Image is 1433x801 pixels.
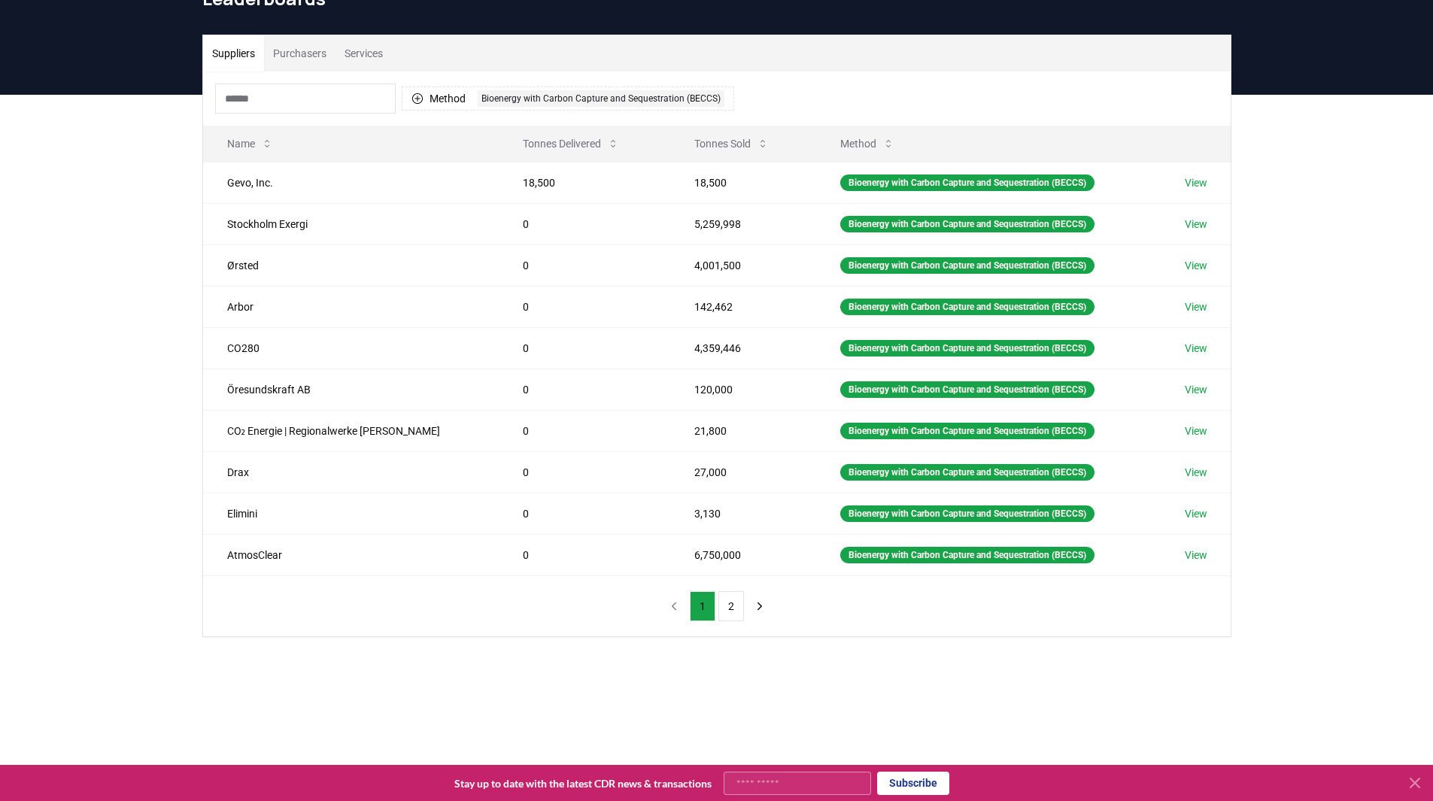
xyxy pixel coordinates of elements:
td: 21,800 [670,410,816,451]
td: 18,500 [499,162,670,203]
td: 0 [499,451,670,493]
td: CO₂ Energie | Regionalwerke [PERSON_NAME] [203,410,499,451]
td: 3,130 [670,493,816,534]
td: Elimini [203,493,499,534]
a: View [1185,175,1207,190]
td: Drax [203,451,499,493]
td: 0 [499,534,670,575]
td: Gevo, Inc. [203,162,499,203]
td: 4,001,500 [670,244,816,286]
a: View [1185,465,1207,480]
button: 1 [690,591,715,621]
div: Bioenergy with Carbon Capture and Sequestration (BECCS) [840,340,1094,357]
button: Tonnes Sold [682,129,781,159]
td: Stockholm Exergi [203,203,499,244]
td: Arbor [203,286,499,327]
td: 18,500 [670,162,816,203]
td: 4,359,446 [670,327,816,369]
a: View [1185,258,1207,273]
div: Bioenergy with Carbon Capture and Sequestration (BECCS) [840,174,1094,191]
button: next page [747,591,773,621]
div: Bioenergy with Carbon Capture and Sequestration (BECCS) [840,547,1094,563]
div: Bioenergy with Carbon Capture and Sequestration (BECCS) [840,505,1094,522]
td: 27,000 [670,451,816,493]
td: 0 [499,369,670,410]
button: Method [828,129,906,159]
button: Purchasers [264,35,335,71]
button: Suppliers [203,35,264,71]
td: 0 [499,244,670,286]
div: Bioenergy with Carbon Capture and Sequestration (BECCS) [840,216,1094,232]
div: Bioenergy with Carbon Capture and Sequestration (BECCS) [478,90,724,107]
td: 6,750,000 [670,534,816,575]
td: 0 [499,327,670,369]
a: View [1185,341,1207,356]
a: View [1185,506,1207,521]
div: Bioenergy with Carbon Capture and Sequestration (BECCS) [840,257,1094,274]
div: Bioenergy with Carbon Capture and Sequestration (BECCS) [840,423,1094,439]
td: 120,000 [670,369,816,410]
td: 0 [499,410,670,451]
a: View [1185,217,1207,232]
a: View [1185,299,1207,314]
td: Öresundskraft AB [203,369,499,410]
button: MethodBioenergy with Carbon Capture and Sequestration (BECCS) [402,86,734,111]
a: View [1185,548,1207,563]
div: Bioenergy with Carbon Capture and Sequestration (BECCS) [840,381,1094,398]
a: View [1185,423,1207,438]
button: 2 [718,591,744,621]
td: CO280 [203,327,499,369]
td: 0 [499,493,670,534]
div: Bioenergy with Carbon Capture and Sequestration (BECCS) [840,464,1094,481]
button: Tonnes Delivered [511,129,631,159]
div: Bioenergy with Carbon Capture and Sequestration (BECCS) [840,299,1094,315]
td: 142,462 [670,286,816,327]
button: Name [215,129,285,159]
td: 0 [499,286,670,327]
a: View [1185,382,1207,397]
td: AtmosClear [203,534,499,575]
td: Ørsted [203,244,499,286]
button: Services [335,35,392,71]
td: 0 [499,203,670,244]
td: 5,259,998 [670,203,816,244]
